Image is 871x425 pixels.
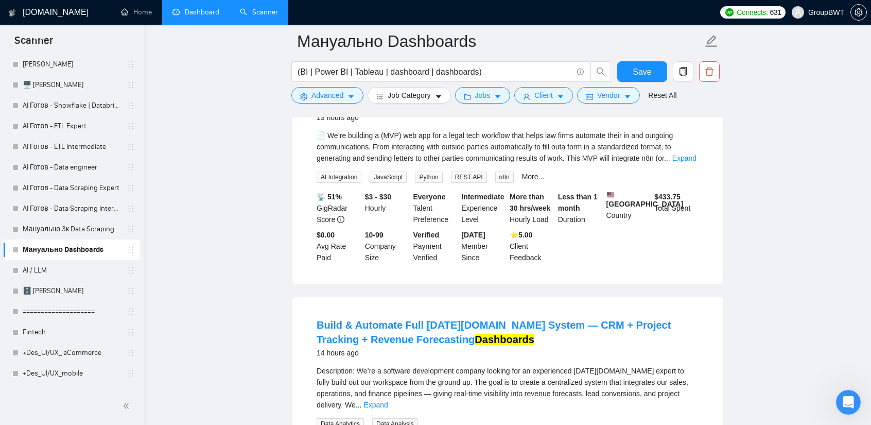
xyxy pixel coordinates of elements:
a: AI Готов - ETL Expert [23,116,120,137]
span: caret-down [435,93,442,100]
div: Закрыть [329,4,347,23]
span: Scanner [6,33,61,55]
a: Мануально 3к Data Scraping [23,219,120,240]
button: go back [7,4,26,24]
button: delete [699,61,720,82]
span: REST API [451,172,487,183]
span: 631 [770,7,781,18]
div: Client Feedback [508,229,556,263]
img: logo [9,5,16,21]
b: $3 - $30 [365,193,391,201]
a: Fintech [23,322,120,343]
div: 📄 We’re building a (MVP) web app for a legal tech workflow that helps law firms automate their in... [317,130,699,164]
span: Client [534,90,553,101]
span: Jobs [475,90,491,101]
a: AI Готов - Data Scraping Intermediate [23,198,120,219]
span: Vendor [597,90,620,101]
span: Connects: [737,7,768,18]
div: 14 hours ago [317,347,699,359]
span: folder [464,93,471,100]
span: double-left [123,401,133,411]
button: setting [850,4,867,21]
span: user [794,9,802,16]
a: 🖥️ [PERSON_NAME] [23,75,120,95]
b: ⭐️ 5.00 [510,231,532,239]
span: search [591,67,611,76]
div: Country [604,191,653,225]
button: search [590,61,611,82]
img: upwork-logo.png [725,8,734,16]
a: +Des_UI/UX_ eCommerce [23,343,120,363]
div: GigRadar Score [315,191,363,225]
a: searchScanner [240,8,278,16]
b: $0.00 [317,231,335,239]
button: Save [617,61,667,82]
span: idcard [586,93,593,100]
a: Build & Automate Full [DATE][DOMAIN_NAME] System — CRM + Project Tracking + Revenue ForecastingDa... [317,319,671,345]
button: Свернуть окно [309,4,329,24]
span: holder [127,349,135,357]
a: Expand [672,154,696,162]
input: Scanner name... [297,28,703,54]
span: 😃 [196,318,211,339]
div: Experience Level [459,191,508,225]
a: Мануально Dashboards [23,240,120,260]
span: smiley reaction [190,318,217,339]
div: Была ли полезна эта статья? [12,308,342,319]
a: 🗄️ [PERSON_NAME] [23,281,120,301]
b: 📡 51% [317,193,342,201]
span: edit [705,35,718,48]
div: Hourly [363,191,411,225]
span: holder [127,225,135,233]
button: barsJob Categorycaret-down [368,87,450,104]
div: Duration [556,191,604,225]
input: Search Freelance Jobs... [298,65,572,78]
a: [PERSON_NAME]. [23,54,120,75]
img: 🇺🇸 [607,191,614,198]
a: +Des_UI/UX_education [23,384,120,404]
a: AI / LLM [23,260,120,281]
a: More... [522,173,545,181]
span: caret-down [624,93,631,100]
b: 10-99 [365,231,384,239]
a: Expand [363,401,388,409]
span: holder [127,328,135,336]
div: Company Size [363,229,411,263]
b: [GEOGRAPHIC_DATA] [606,191,684,208]
span: JavaScript [370,172,407,183]
span: Advanced [311,90,343,101]
span: holder [127,369,135,378]
span: Python [415,172,442,183]
button: copy [673,61,693,82]
div: Total Spent [652,191,701,225]
a: AI Готов - ETL Intermediate [23,137,120,157]
span: caret-down [557,93,564,100]
span: neutral face reaction [164,318,190,339]
div: Talent Preference [411,191,460,225]
span: copy [673,67,693,76]
span: info-circle [577,69,584,75]
span: holder [127,205,135,213]
span: AI Integration [317,172,361,183]
span: caret-down [494,93,501,100]
span: holder [127,122,135,130]
b: Verified [413,231,440,239]
span: caret-down [347,93,355,100]
a: Открыть в справочном центре [113,352,240,360]
span: user [523,93,530,100]
a: +Des_UI/UX_mobile [23,363,120,384]
a: AI Готов - Snowflake | Databricks [23,95,120,116]
a: ==================== [23,301,120,322]
b: [DATE] [461,231,485,239]
div: Member Since [459,229,508,263]
b: More than 30 hrs/week [510,193,550,212]
span: holder [127,246,135,254]
b: Intermediate [461,193,504,201]
span: delete [700,67,719,76]
span: holder [127,308,135,316]
a: setting [850,8,867,16]
span: holder [127,266,135,275]
span: setting [300,93,307,100]
span: holder [127,143,135,151]
a: Reset All [648,90,676,101]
